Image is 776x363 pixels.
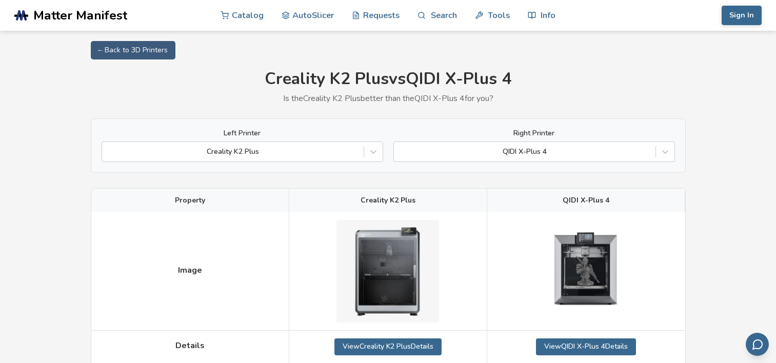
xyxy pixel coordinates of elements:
[563,196,609,205] span: QIDI X-Plus 4
[535,220,638,322] img: QIDI X-Plus 4
[107,148,109,156] input: Creality K2 Plus
[393,129,675,137] label: Right Printer
[178,266,202,275] span: Image
[91,70,686,89] h1: Creality K2 Plus vs QIDI X-Plus 4
[536,338,636,355] a: ViewQIDI X-Plus 4Details
[334,338,442,355] a: ViewCreality K2 PlusDetails
[102,129,383,137] label: Left Printer
[361,196,415,205] span: Creality K2 Plus
[175,196,205,205] span: Property
[91,41,175,59] a: ← Back to 3D Printers
[336,220,439,322] img: Creality K2 Plus
[722,6,762,25] button: Sign In
[91,94,686,103] p: Is the Creality K2 Plus better than the QIDI X-Plus 4 for you?
[33,8,127,23] span: Matter Manifest
[746,333,769,356] button: Send feedback via email
[399,148,401,156] input: QIDI X-Plus 4
[175,341,205,350] span: Details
